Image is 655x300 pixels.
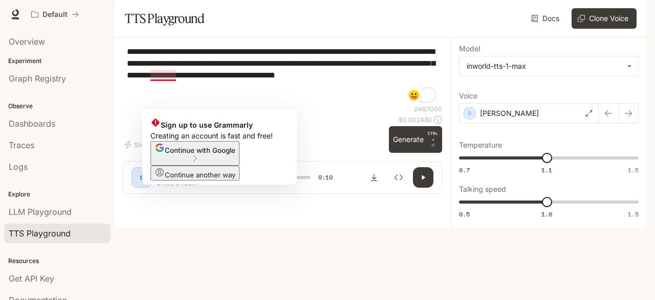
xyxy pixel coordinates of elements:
div: D [134,169,150,186]
div: inworld-tts-1-max [467,61,622,71]
div: inworld-tts-1-max [460,56,638,76]
button: Inspect [388,167,409,188]
p: Voice [459,92,477,99]
p: 248 / 1000 [414,105,442,113]
button: Download audio [364,167,384,188]
span: 0.5 [459,210,470,218]
p: $ 0.002480 [399,115,432,124]
p: ⏎ [428,130,438,149]
span: 1.5 [628,166,639,174]
p: Default [42,10,68,19]
textarea: To enrich screen reader interactions, please activate Accessibility in Grammarly extension settings [127,46,438,105]
button: All workspaces [27,4,83,25]
p: Model [459,45,480,52]
h1: TTS Playground [125,8,204,29]
button: GenerateCTRL +⏎ [389,126,442,153]
span: 1.1 [541,166,552,174]
span: 1.0 [541,210,552,218]
button: Clone Voice [572,8,637,29]
span: 1.5 [628,210,639,218]
a: Docs [529,8,563,29]
p: Temperature [459,142,502,149]
span: 0:10 [318,172,333,183]
p: [PERSON_NAME] [480,108,539,118]
span: 0.7 [459,166,470,174]
p: Talking speed [459,186,506,193]
button: Shortcuts [123,136,166,153]
p: CTRL + [428,130,438,143]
